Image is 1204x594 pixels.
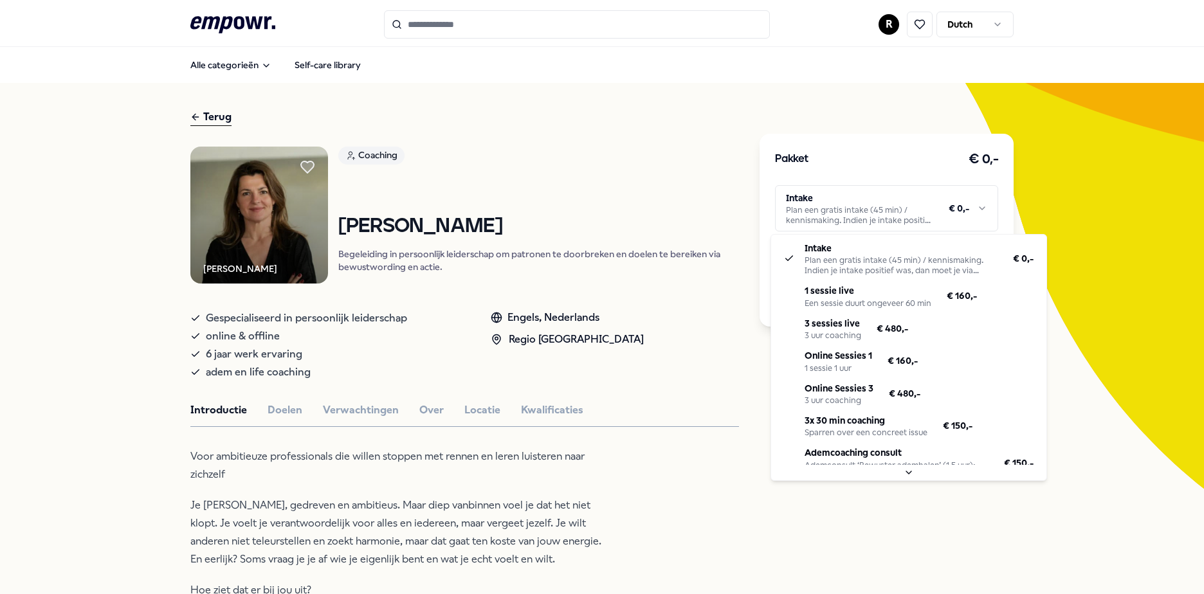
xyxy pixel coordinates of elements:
[805,283,931,298] p: 1 sessie live
[805,255,998,276] div: Plan een gratis intake (45 min) / kennismaking. Indien je intake positief was, dan moet je via Em...
[943,419,972,433] span: € 150,-
[805,363,872,373] div: 1 sessie 1 uur
[1004,456,1034,470] span: € 150,-
[805,428,927,438] div: Sparren over een concreet issue
[805,316,861,330] p: 3 sessies live
[889,386,920,401] span: € 480,-
[805,446,989,460] p: Ademcoaching consult
[877,321,908,336] span: € 480,-
[805,241,998,255] p: Intake
[888,354,918,368] span: € 160,-
[947,289,977,303] span: € 160,-
[805,298,931,309] div: Een sessie duurt ongeveer 60 min
[805,348,872,363] p: Online Sessies 1
[805,460,989,481] div: Ademconsult ‘Bewuster ademhalen’ (1,5 uur): Tijdens de eerste sessie bespreken we jouw persoonlij...
[805,413,927,428] p: 3x 30 min coaching
[805,381,873,395] p: Online Sessies 3
[805,395,873,406] div: 3 uur coaching
[805,330,861,341] div: 3 uur coaching
[1013,251,1034,265] span: € 0,-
